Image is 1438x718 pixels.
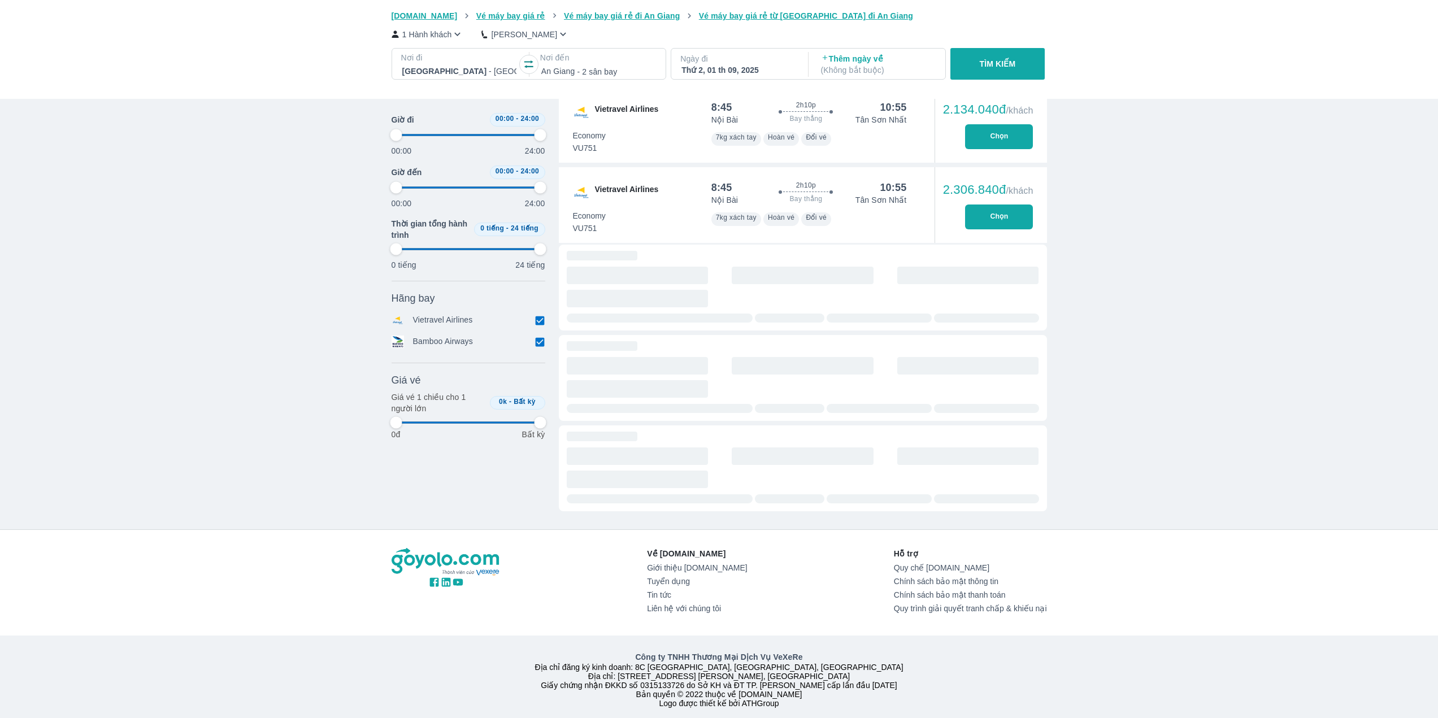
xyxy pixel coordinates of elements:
a: Quy chế [DOMAIN_NAME] [894,563,1047,572]
span: Hoàn vé [768,214,795,221]
span: 24:00 [520,167,539,175]
p: Hỗ trợ [894,548,1047,559]
p: 0đ [392,429,401,440]
span: 00:00 [496,167,514,175]
p: Giá vé 1 chiều cho 1 người lớn [392,391,485,414]
span: - [509,398,511,406]
span: VU751 [573,142,606,154]
p: Vietravel Airlines [413,314,473,327]
span: Giá vé [392,373,421,387]
a: Tuyển dụng [647,577,747,586]
span: 0 tiếng [480,224,504,232]
span: Vietravel Airlines [595,184,659,202]
button: 1 Hành khách [392,28,464,40]
span: 7kg xách tay [716,133,757,141]
nav: breadcrumb [392,10,1047,21]
span: 2h10p [796,101,816,110]
p: Tân Sơn Nhất [855,194,907,206]
a: Quy trình giải quyết tranh chấp & khiếu nại [894,604,1047,613]
div: 2.306.840đ [943,183,1033,197]
span: Vé máy bay giá rẻ [476,11,545,20]
span: 7kg xách tay [716,214,757,221]
p: ( Không bắt buộc ) [821,64,935,76]
button: [PERSON_NAME] [481,28,569,40]
p: 24 tiếng [515,259,545,271]
p: 24:00 [525,198,545,209]
span: Economy [573,210,606,221]
span: Thời gian tổng hành trình [392,218,470,241]
p: Về [DOMAIN_NAME] [647,548,747,559]
p: Ngày đi [680,53,797,64]
p: 1 Hành khách [402,29,452,40]
div: 2.134.040đ [943,103,1033,116]
img: VU [572,184,590,202]
p: Thêm ngày về [821,53,935,76]
span: - [506,224,509,232]
span: 24:00 [520,115,539,123]
p: 00:00 [392,145,412,156]
div: Địa chỉ đăng ký kinh doanh: 8C [GEOGRAPHIC_DATA], [GEOGRAPHIC_DATA], [GEOGRAPHIC_DATA] Địa chỉ: [... [385,651,1054,708]
p: 00:00 [392,198,412,209]
span: [DOMAIN_NAME] [392,11,458,20]
p: Bất kỳ [522,429,545,440]
p: [PERSON_NAME] [491,29,557,40]
span: Vietravel Airlines [595,103,659,121]
p: Nơi đi [401,52,518,63]
p: TÌM KIẾM [980,58,1016,69]
a: Chính sách bảo mật thông tin [894,577,1047,586]
span: 2h10p [796,181,816,190]
p: Công ty TNHH Thương Mại Dịch Vụ VeXeRe [394,651,1045,663]
button: Chọn [965,124,1033,149]
a: Liên hệ với chúng tôi [647,604,747,613]
div: 10:55 [880,101,906,114]
div: 8:45 [711,101,732,114]
p: Nơi đến [540,52,657,63]
img: logo [392,548,501,576]
div: 10:55 [880,181,906,194]
span: Economy [573,130,606,141]
span: - [516,167,518,175]
span: 24 tiếng [511,224,538,232]
button: TÌM KIẾM [950,48,1045,80]
span: Đổi vé [806,133,827,141]
span: Bất kỳ [514,398,536,406]
div: Thứ 2, 01 th 09, 2025 [681,64,796,76]
span: Vé máy bay giá rẻ đi An Giang [564,11,680,20]
span: /khách [1006,106,1033,115]
span: 00:00 [496,115,514,123]
p: Tân Sơn Nhất [855,114,907,125]
span: Giờ đi [392,114,414,125]
img: VU [572,103,590,121]
p: Nội Bài [711,114,738,125]
span: Vé máy bay giá rẻ từ [GEOGRAPHIC_DATA] đi An Giang [699,11,913,20]
span: Đổi vé [806,214,827,221]
span: 0k [499,398,507,406]
span: VU751 [573,223,606,234]
p: Nội Bài [711,194,738,206]
div: 8:45 [711,181,732,194]
span: Giờ đến [392,167,422,178]
span: - [516,115,518,123]
a: Tin tức [647,590,747,599]
span: Hãng bay [392,291,435,305]
span: /khách [1006,186,1033,195]
button: Chọn [965,204,1033,229]
p: 24:00 [525,145,545,156]
p: Bamboo Airways [413,336,473,348]
a: Giới thiệu [DOMAIN_NAME] [647,563,747,572]
p: 0 tiếng [392,259,416,271]
a: Chính sách bảo mật thanh toán [894,590,1047,599]
span: Hoàn vé [768,133,795,141]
